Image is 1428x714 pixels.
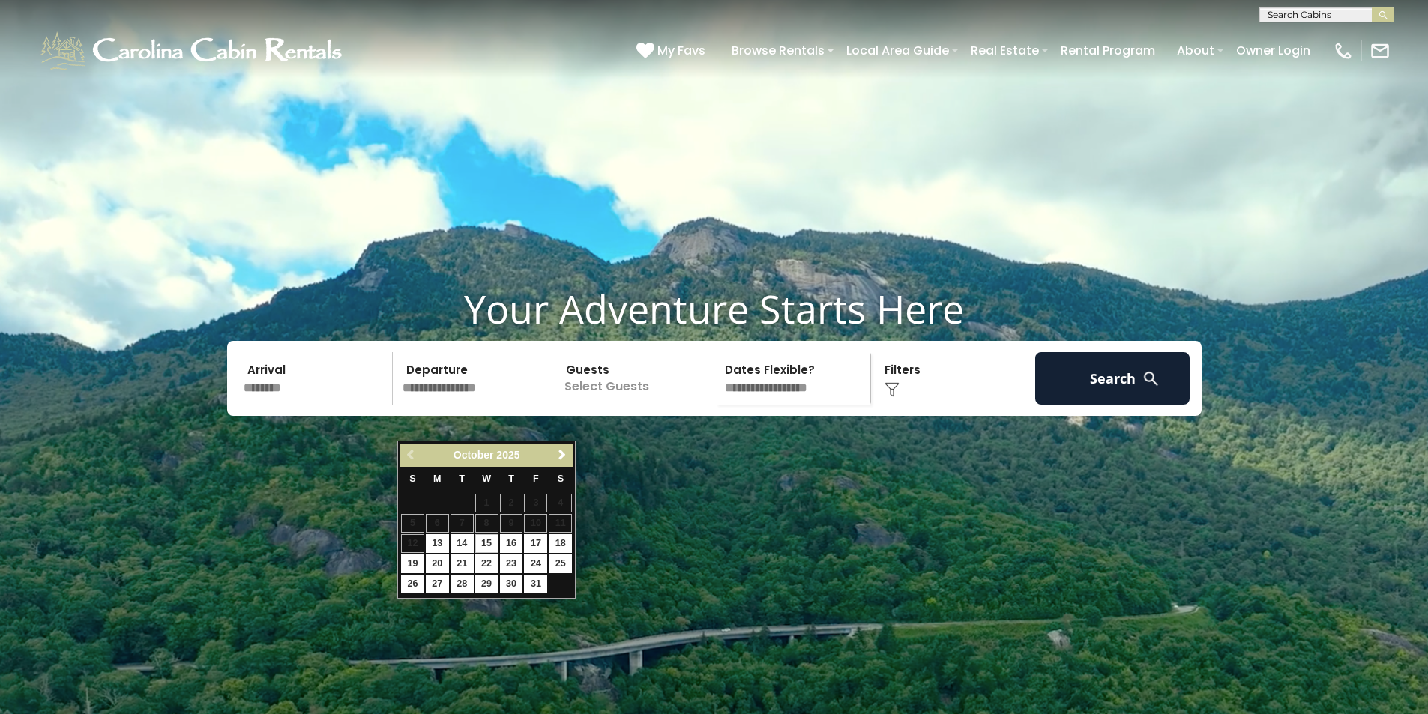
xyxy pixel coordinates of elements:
[557,352,711,405] p: Select Guests
[524,554,547,573] a: 24
[549,534,572,553] a: 18
[549,554,572,573] a: 25
[426,534,449,553] a: 13
[963,37,1046,64] a: Real Estate
[433,474,442,484] span: Monday
[1053,37,1163,64] a: Rental Program
[1370,40,1391,61] img: mail-regular-white.png
[533,474,539,484] span: Friday
[451,534,474,553] a: 14
[482,474,491,484] span: Wednesday
[839,37,956,64] a: Local Area Guide
[401,575,424,593] a: 26
[475,534,498,553] a: 15
[409,474,415,484] span: Sunday
[500,575,523,593] a: 30
[552,446,571,465] a: Next
[401,554,424,573] a: 19
[500,554,523,573] a: 23
[496,449,519,461] span: 2025
[475,554,498,573] a: 22
[1169,37,1222,64] a: About
[1229,37,1318,64] a: Owner Login
[426,575,449,593] a: 27
[724,37,832,64] a: Browse Rentals
[524,575,547,593] a: 31
[475,575,498,593] a: 29
[1035,352,1190,405] button: Search
[636,41,709,61] a: My Favs
[426,554,449,573] a: 20
[454,449,494,461] span: October
[1333,40,1354,61] img: phone-regular-white.png
[451,554,474,573] a: 21
[558,474,564,484] span: Saturday
[451,575,474,593] a: 28
[500,534,523,553] a: 16
[1142,369,1160,388] img: search-regular-white.png
[885,382,900,397] img: filter--v1.png
[524,534,547,553] a: 17
[657,41,705,60] span: My Favs
[11,285,1417,332] h1: Your Adventure Starts Here
[37,28,349,73] img: White-1-1-2.png
[508,474,514,484] span: Thursday
[556,449,568,461] span: Next
[459,474,465,484] span: Tuesday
